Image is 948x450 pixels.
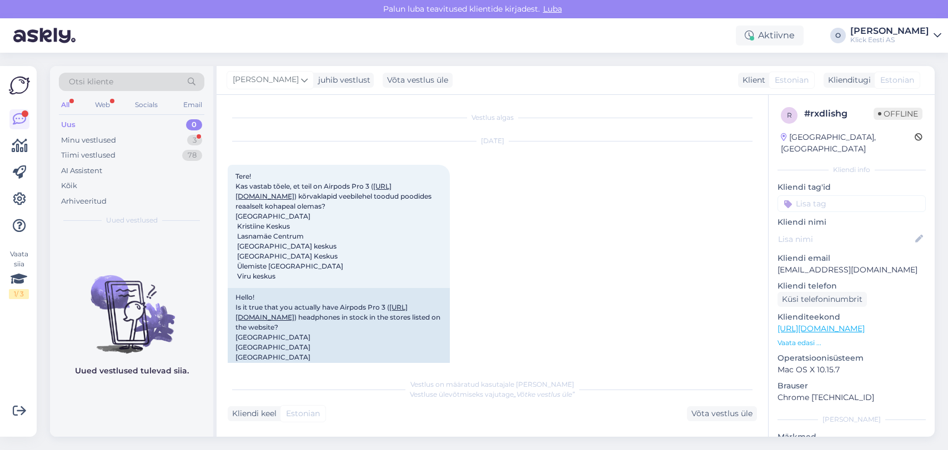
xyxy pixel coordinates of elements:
[75,365,189,377] p: Uued vestlused tulevad siia.
[738,74,765,86] div: Klient
[61,150,116,161] div: Tiimi vestlused
[778,392,926,403] p: Chrome [TECHNICAL_ID]
[228,408,277,419] div: Kliendi keel
[69,76,113,88] span: Otsi kliente
[540,4,565,14] span: Luba
[61,165,102,176] div: AI Assistent
[9,75,30,96] img: Askly Logo
[778,364,926,376] p: Mac OS X 10.15.7
[383,73,453,88] div: Võta vestlus üle
[61,180,77,191] div: Kõik
[778,338,926,348] p: Vaata edasi ...
[233,74,299,86] span: [PERSON_NAME]
[778,431,926,443] p: Märkmed
[824,74,871,86] div: Klienditugi
[314,74,370,86] div: juhib vestlust
[93,98,112,112] div: Web
[59,98,72,112] div: All
[778,252,926,264] p: Kliendi email
[133,98,160,112] div: Socials
[830,28,846,43] div: O
[778,414,926,424] div: [PERSON_NAME]
[778,280,926,292] p: Kliendi telefon
[687,406,757,421] div: Võta vestlus üle
[850,27,929,36] div: [PERSON_NAME]
[106,215,158,225] span: Uued vestlused
[874,108,922,120] span: Offline
[181,98,204,112] div: Email
[228,136,757,146] div: [DATE]
[9,289,29,299] div: 1 / 3
[187,135,202,146] div: 3
[228,288,450,397] div: Hello! Is it true that you actually have Airpods Pro 3 ( ) headphones in stock in the stores list...
[410,390,575,398] span: Vestluse ülevõtmiseks vajutage
[778,292,867,307] div: Küsi telefoninumbrit
[61,119,76,130] div: Uus
[410,380,574,388] span: Vestlus on määratud kasutajale [PERSON_NAME]
[778,311,926,323] p: Klienditeekond
[775,74,809,86] span: Estonian
[778,352,926,364] p: Operatsioonisüsteem
[228,113,757,123] div: Vestlus algas
[787,111,792,119] span: r
[778,323,865,333] a: [URL][DOMAIN_NAME]
[880,74,914,86] span: Estonian
[778,380,926,392] p: Brauser
[778,233,913,245] input: Lisa nimi
[61,196,107,207] div: Arhiveeritud
[778,216,926,228] p: Kliendi nimi
[9,249,29,299] div: Vaata siia
[50,255,213,355] img: No chats
[286,408,320,419] span: Estonian
[514,390,575,398] i: „Võtke vestlus üle”
[804,107,874,120] div: # rxdlishg
[186,119,202,130] div: 0
[778,181,926,193] p: Kliendi tag'id
[850,36,929,44] div: Klick Eesti AS
[850,27,941,44] a: [PERSON_NAME]Klick Eesti AS
[182,150,202,161] div: 78
[778,195,926,212] input: Lisa tag
[778,264,926,276] p: [EMAIL_ADDRESS][DOMAIN_NAME]
[235,172,433,280] span: Tere! Kas vastab tõele, et teil on Airpods Pro 3 ( ) kõrvaklapid veebilehel toodud poodides reaal...
[778,165,926,175] div: Kliendi info
[781,132,915,155] div: [GEOGRAPHIC_DATA], [GEOGRAPHIC_DATA]
[736,26,804,45] div: Aktiivne
[61,135,116,146] div: Minu vestlused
